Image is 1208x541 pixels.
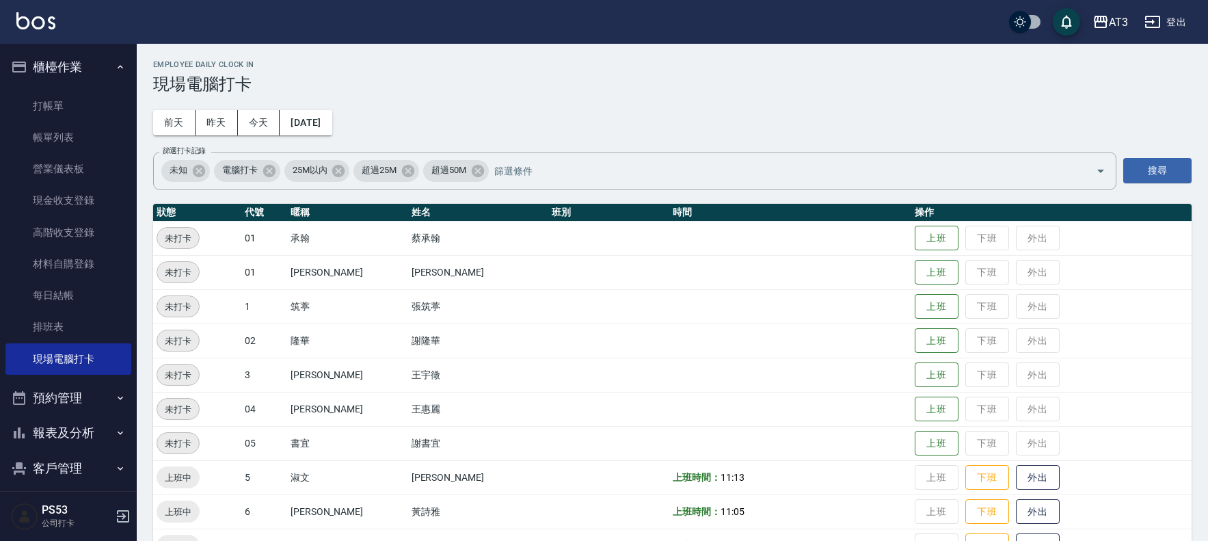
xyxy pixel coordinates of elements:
[548,204,669,222] th: 班別
[673,506,721,517] b: 上班時間：
[241,324,287,358] td: 02
[915,431,958,456] button: 上班
[5,153,131,185] a: 營業儀表板
[157,471,200,485] span: 上班中
[287,204,408,222] th: 暱稱
[353,163,405,177] span: 超過25M
[241,221,287,255] td: 01
[214,160,280,182] div: 電腦打卡
[965,499,1009,525] button: 下班
[1139,10,1192,35] button: 登出
[911,204,1192,222] th: 操作
[353,160,419,182] div: 超過25M
[5,311,131,343] a: 排班表
[163,146,206,156] label: 篩選打卡記錄
[673,472,721,483] b: 上班時間：
[408,460,549,494] td: [PERSON_NAME]
[153,75,1192,94] h3: 現場電腦打卡
[1053,8,1080,36] button: save
[241,460,287,494] td: 5
[1016,499,1060,525] button: 外出
[238,110,280,135] button: 今天
[5,185,131,216] a: 現金收支登錄
[287,392,408,426] td: [PERSON_NAME]
[287,460,408,494] td: 淑文
[5,122,131,153] a: 帳單列表
[721,472,744,483] span: 11:13
[157,300,199,314] span: 未打卡
[408,392,549,426] td: 王惠麗
[11,503,38,530] img: Person
[5,49,131,85] button: 櫃檯作業
[157,231,199,246] span: 未打卡
[408,289,549,324] td: 張筑葶
[915,362,958,388] button: 上班
[5,486,131,521] button: 員工及薪資
[42,503,111,517] h5: PS53
[287,426,408,460] td: 書宜
[157,368,199,382] span: 未打卡
[5,380,131,416] button: 預約管理
[408,426,549,460] td: 謝書宜
[241,494,287,529] td: 6
[915,226,958,251] button: 上班
[241,289,287,324] td: 1
[669,204,911,222] th: 時間
[161,160,210,182] div: 未知
[241,426,287,460] td: 05
[280,110,332,135] button: [DATE]
[408,221,549,255] td: 蔡承翰
[42,517,111,529] p: 公司打卡
[153,204,241,222] th: 狀態
[915,260,958,285] button: 上班
[157,436,199,451] span: 未打卡
[915,397,958,422] button: 上班
[408,494,549,529] td: 黃詩雅
[915,328,958,354] button: 上班
[1090,160,1112,182] button: Open
[5,451,131,486] button: 客戶管理
[153,60,1192,69] h2: Employee Daily Clock In
[157,265,199,280] span: 未打卡
[408,358,549,392] td: 王宇徵
[161,163,196,177] span: 未知
[157,402,199,417] span: 未打卡
[157,334,199,348] span: 未打卡
[157,505,200,519] span: 上班中
[287,221,408,255] td: 承翰
[5,248,131,280] a: 材料自購登錄
[965,465,1009,490] button: 下班
[241,204,287,222] th: 代號
[491,159,1072,183] input: 篩選條件
[16,12,55,29] img: Logo
[214,163,266,177] span: 電腦打卡
[408,255,549,289] td: [PERSON_NAME]
[5,343,131,375] a: 現場電腦打卡
[5,415,131,451] button: 報表及分析
[408,324,549,358] td: 謝隆華
[5,217,131,248] a: 高階收支登錄
[1123,158,1192,183] button: 搜尋
[287,494,408,529] td: [PERSON_NAME]
[721,506,744,517] span: 11:05
[423,160,489,182] div: 超過50M
[196,110,238,135] button: 昨天
[5,280,131,311] a: 每日結帳
[408,204,549,222] th: 姓名
[915,294,958,319] button: 上班
[153,110,196,135] button: 前天
[423,163,474,177] span: 超過50M
[241,358,287,392] td: 3
[284,160,350,182] div: 25M以內
[5,90,131,122] a: 打帳單
[1087,8,1133,36] button: AT3
[287,358,408,392] td: [PERSON_NAME]
[241,255,287,289] td: 01
[241,392,287,426] td: 04
[287,289,408,324] td: 筑葶
[287,255,408,289] td: [PERSON_NAME]
[1109,14,1128,31] div: AT3
[287,324,408,358] td: 隆華
[284,163,336,177] span: 25M以內
[1016,465,1060,490] button: 外出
